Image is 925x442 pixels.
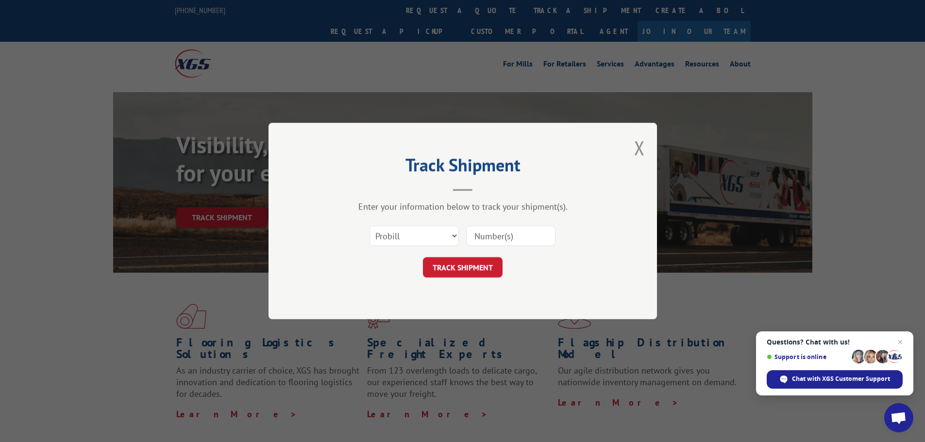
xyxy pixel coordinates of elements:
span: Support is online [767,353,848,360]
span: Questions? Chat with us! [767,338,903,346]
h2: Track Shipment [317,158,608,177]
div: Open chat [884,403,913,432]
button: TRACK SHIPMENT [423,257,503,278]
button: Close modal [634,135,645,161]
span: Close chat [894,336,906,348]
div: Chat with XGS Customer Support [767,370,903,389]
div: Enter your information below to track your shipment(s). [317,201,608,212]
input: Number(s) [466,226,555,246]
span: Chat with XGS Customer Support [792,375,890,383]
